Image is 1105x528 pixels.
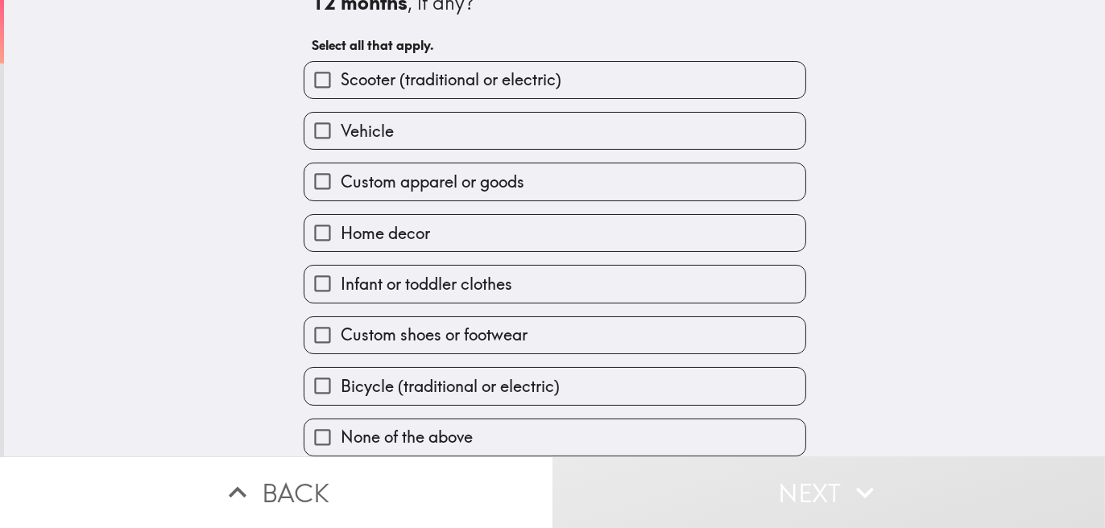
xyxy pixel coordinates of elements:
[341,171,524,193] span: Custom apparel or goods
[304,368,805,404] button: Bicycle (traditional or electric)
[304,266,805,302] button: Infant or toddler clothes
[341,273,512,295] span: Infant or toddler clothes
[341,120,394,142] span: Vehicle
[341,324,528,346] span: Custom shoes or footwear
[341,375,560,398] span: Bicycle (traditional or electric)
[341,222,430,245] span: Home decor
[304,317,805,353] button: Custom shoes or footwear
[341,426,473,448] span: None of the above
[304,163,805,200] button: Custom apparel or goods
[304,113,805,149] button: Vehicle
[304,419,805,456] button: None of the above
[304,62,805,98] button: Scooter (traditional or electric)
[304,215,805,251] button: Home decor
[341,68,561,91] span: Scooter (traditional or electric)
[312,36,797,54] h6: Select all that apply.
[552,456,1105,528] button: Next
